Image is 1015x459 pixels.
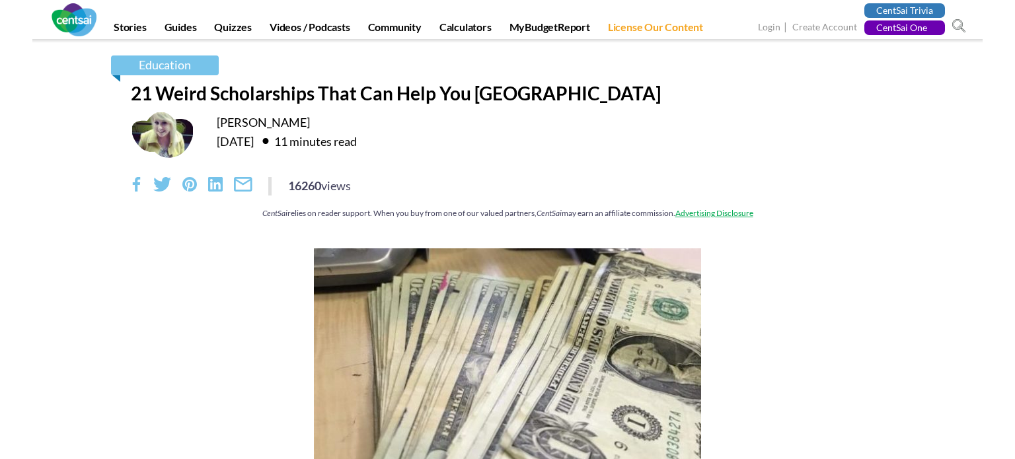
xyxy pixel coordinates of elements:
a: Calculators [432,20,500,39]
span: | [782,20,790,35]
h1: 21 Weird Scholarships That Can Help You [GEOGRAPHIC_DATA] [131,82,884,104]
em: CentSai [262,208,287,218]
div: 11 minutes read [256,130,357,151]
a: Education [111,55,219,75]
div: relies on reader support. When you buy from one of our valued partners, may earn an affiliate com... [131,207,884,219]
a: Quizzes [206,20,260,39]
a: License Our Content [600,20,711,39]
a: CentSai One [864,20,945,35]
img: CentSai [52,3,96,36]
a: Create Account [792,21,857,35]
a: Stories [106,20,155,39]
time: [DATE] [217,134,254,149]
a: Advertising Disclosure [675,208,753,218]
a: Community [360,20,430,39]
a: Login [758,21,780,35]
a: Videos / Podcasts [262,20,358,39]
a: [PERSON_NAME] [217,115,310,129]
div: 16260 [288,177,351,194]
span: views [321,178,351,193]
a: Guides [157,20,205,39]
a: MyBudgetReport [502,20,598,39]
em: CentSai [537,208,562,218]
a: CentSai Trivia [864,3,945,18]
